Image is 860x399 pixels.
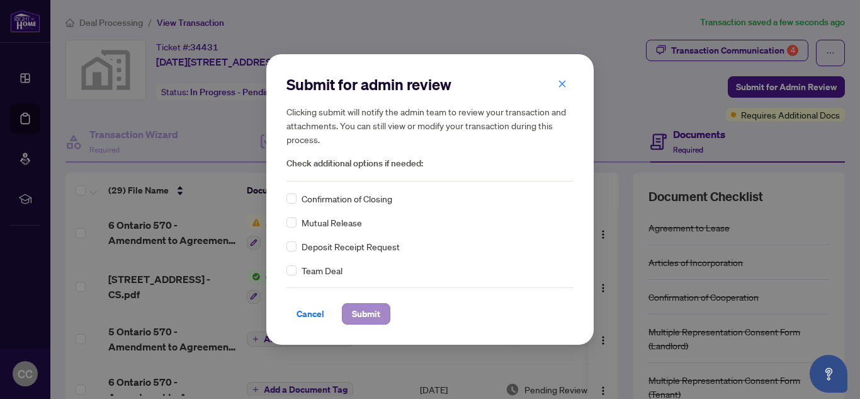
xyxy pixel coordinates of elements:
[302,263,342,277] span: Team Deal
[286,105,574,146] h5: Clicking submit will notify the admin team to review your transaction and attachments. You can st...
[302,192,392,205] span: Confirmation of Closing
[302,216,362,229] span: Mutual Release
[302,240,400,253] span: Deposit Receipt Request
[558,79,567,88] span: close
[286,74,574,95] h2: Submit for admin review
[297,304,324,324] span: Cancel
[342,303,390,325] button: Submit
[352,304,380,324] span: Submit
[286,303,334,325] button: Cancel
[810,355,847,393] button: Open asap
[286,156,574,171] span: Check additional options if needed:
